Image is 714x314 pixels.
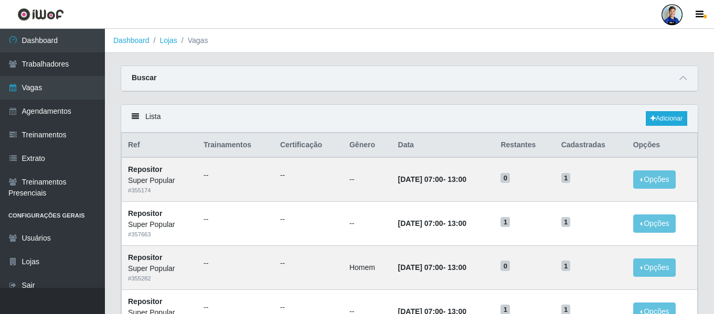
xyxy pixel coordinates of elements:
[398,263,466,272] strong: -
[280,214,337,225] ul: --
[398,175,466,183] strong: -
[128,175,191,186] div: Super Popular
[159,36,177,45] a: Lojas
[128,274,191,283] div: # 355282
[500,261,510,271] span: 0
[113,36,150,45] a: Dashboard
[105,29,714,53] nav: breadcrumb
[447,175,466,183] time: 13:00
[280,170,337,181] ul: --
[447,263,466,272] time: 13:00
[398,219,443,228] time: [DATE] 07:00
[128,165,162,174] strong: Repositor
[633,170,676,189] button: Opções
[561,261,571,271] span: 1
[121,105,698,133] div: Lista
[204,258,268,269] ul: --
[17,8,64,21] img: CoreUI Logo
[561,217,571,228] span: 1
[343,245,392,289] td: Homem
[132,73,156,82] strong: Buscar
[128,209,162,218] strong: Repositor
[646,111,687,126] a: Adicionar
[204,214,268,225] ul: --
[398,175,443,183] time: [DATE] 07:00
[398,219,466,228] strong: -
[343,133,392,158] th: Gênero
[392,133,495,158] th: Data
[128,253,162,262] strong: Repositor
[343,157,392,201] td: --
[177,35,208,46] li: Vagas
[128,230,191,239] div: # 357663
[128,219,191,230] div: Super Popular
[398,263,443,272] time: [DATE] 07:00
[633,258,676,277] button: Opções
[494,133,555,158] th: Restantes
[204,302,268,313] ul: --
[197,133,274,158] th: Trainamentos
[204,170,268,181] ul: --
[343,202,392,246] td: --
[500,173,510,183] span: 0
[280,302,337,313] ul: --
[633,214,676,233] button: Opções
[627,133,698,158] th: Opções
[128,263,191,274] div: Super Popular
[561,173,571,183] span: 1
[280,258,337,269] ul: --
[128,186,191,195] div: # 355174
[447,219,466,228] time: 13:00
[128,297,162,306] strong: Repositor
[555,133,627,158] th: Cadastradas
[500,217,510,228] span: 1
[122,133,198,158] th: Ref
[274,133,343,158] th: Certificação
